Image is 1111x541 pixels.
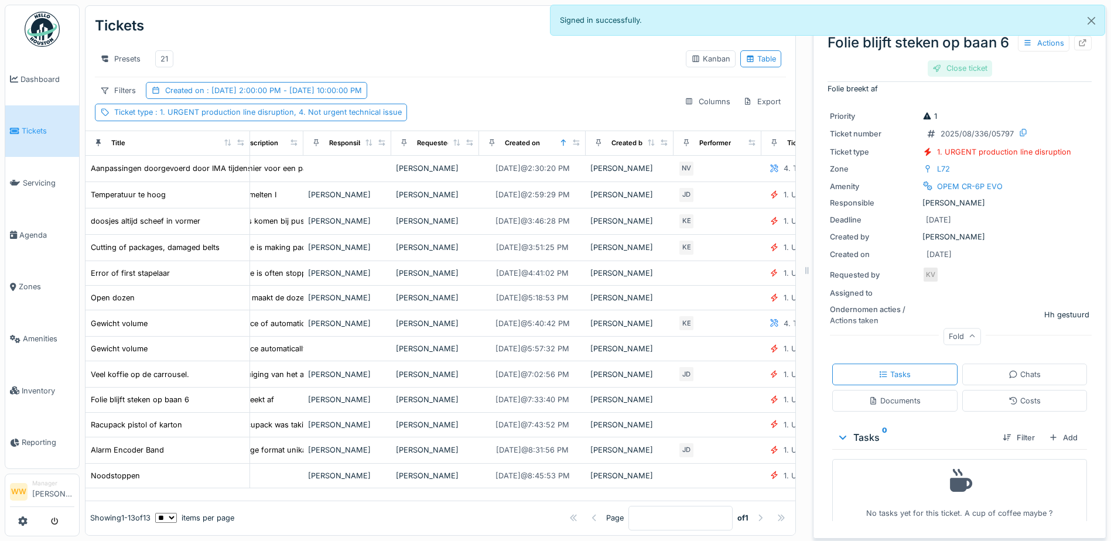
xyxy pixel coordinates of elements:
div: [PERSON_NAME] [396,318,474,329]
div: [PERSON_NAME] [830,197,1089,208]
div: Performer [699,138,731,148]
div: Responsible [329,138,368,148]
div: [DATE] @ 5:40:42 PM [495,318,570,329]
div: [DATE] [926,214,951,225]
button: Close [1078,5,1105,36]
div: Veel koffie op de carrousel. [91,369,189,380]
span: Inventory [22,385,74,396]
div: 1. URGENT production line disruption [784,419,918,430]
div: [DATE] @ 8:45:53 PM [495,470,570,481]
div: Folie blijft steken op baan 6 [91,394,189,405]
li: WW [10,483,28,501]
span: : 1. URGENT production line disruption, 4. Not urgent technical issue [153,108,402,117]
div: [PERSON_NAME] [590,268,669,279]
div: Close ticket [928,60,992,76]
div: Table [746,53,776,64]
div: No tasks yet for this ticket. A cup of coffee maybe ? [840,464,1079,519]
div: [PERSON_NAME] [830,231,1089,242]
div: [PERSON_NAME] [308,242,387,253]
div: KE [678,213,695,230]
span: Tickets [22,125,74,136]
div: [PERSON_NAME] [396,242,474,253]
div: 1. URGENT production line disruption [784,394,918,405]
div: [PERSON_NAME] [308,444,387,456]
div: [DATE] @ 3:46:28 PM [495,215,570,227]
div: [PERSON_NAME] [590,292,669,303]
div: [DATE] @ 7:02:56 PM [495,369,569,380]
div: [PERSON_NAME] [590,189,669,200]
div: [DATE] @ 2:30:20 PM [495,163,570,174]
div: Columns [679,93,736,110]
div: Filters [95,82,141,99]
div: Description [241,138,278,148]
span: Amenities [23,333,74,344]
div: items per page [155,512,234,523]
a: Agenda [5,209,79,261]
div: Open dozen [91,292,135,303]
div: Kanban [691,53,730,64]
div: 2025/08/336/05797 [941,128,1014,139]
div: [PERSON_NAME] [590,470,669,481]
a: Inventory [5,365,79,417]
div: [DATE] @ 3:51:25 PM [496,242,569,253]
div: Presets [95,50,146,67]
div: KE [678,315,695,331]
div: 1. URGENT production line disruption [784,444,918,456]
div: Manager [32,479,74,488]
div: [PERSON_NAME] [396,394,474,405]
div: Created by [611,138,647,148]
span: : [DATE] 2:00:00 PM - [DATE] 10:00:00 PM [204,86,362,95]
div: Folie blijft steken op baan 6 [828,32,1092,53]
div: [PERSON_NAME] [396,444,474,456]
div: 1. URGENT production line disruption [784,215,918,227]
div: KV [922,266,939,283]
div: [PERSON_NAME] [590,444,669,456]
div: JD [678,442,695,458]
div: Page [606,512,624,523]
strong: of 1 [737,512,748,523]
div: [PERSON_NAME] [396,189,474,200]
div: Tasks [878,369,911,380]
sup: 0 [882,430,887,444]
div: doosjes altijd scheef in vormer [91,215,200,227]
div: [PERSON_NAME] [590,369,669,380]
div: Assigned to [830,287,918,299]
div: Ticket type [114,107,402,118]
div: Hh gestuurd [1044,309,1089,320]
div: Created on [505,138,540,148]
span: Zones [19,281,74,292]
div: [PERSON_NAME] [396,470,474,481]
div: OPEM CR-6P EVO [937,181,1003,192]
div: Created on [165,85,362,96]
div: [PERSON_NAME] [590,163,669,174]
div: [PERSON_NAME] [590,419,669,430]
div: Alarm Encoder Band [91,444,164,456]
div: Kop 28 maakt de dozen niet goed toe [224,292,358,303]
div: Chats [1009,369,1041,380]
div: 1 [922,111,937,122]
div: [PERSON_NAME] [308,215,387,227]
a: Tickets [5,105,79,157]
a: Servicing [5,157,79,209]
div: [DATE] @ 5:18:53 PM [496,292,569,303]
div: [PERSON_NAME] [308,292,387,303]
div: [PERSON_NAME] [590,242,669,253]
div: [PERSON_NAME] [590,343,669,354]
div: [PERSON_NAME] [396,369,474,380]
div: Ticket type [787,138,823,148]
div: Zone [830,163,918,174]
a: Zones [5,261,79,313]
div: Ticket number [830,128,918,139]
div: Title [111,138,125,148]
div: Filter [998,430,1040,446]
span: Agenda [19,230,74,241]
a: Dashboard [5,53,79,105]
div: Temperatuur te hoog [91,189,166,200]
div: [PERSON_NAME] [308,419,387,430]
div: [DATE] @ 4:41:02 PM [496,268,569,279]
div: [PERSON_NAME] [308,369,387,380]
div: Error of first stapelaar [91,268,170,279]
a: Reporting [5,417,79,469]
p: Folie breekt af [828,83,1092,94]
div: Actions [1018,35,1069,52]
